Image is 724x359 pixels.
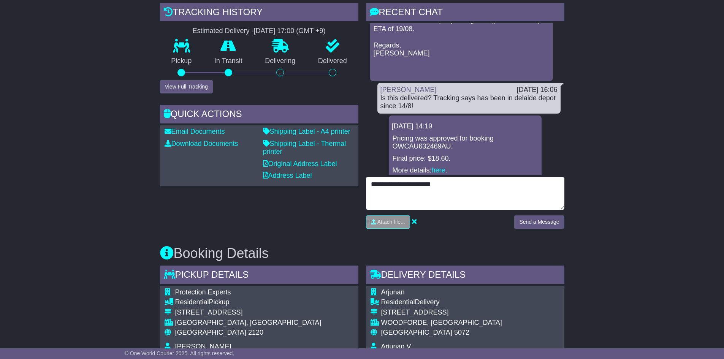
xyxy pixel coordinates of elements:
a: Shipping Label - A4 printer [263,128,350,135]
span: [GEOGRAPHIC_DATA] [175,329,246,336]
span: [GEOGRAPHIC_DATA] [381,329,452,336]
p: Delivered [307,57,358,65]
p: More details: . [393,166,538,175]
a: Download Documents [165,140,238,147]
a: Shipping Label - Thermal printer [263,140,346,156]
span: Arjunan V [381,343,411,350]
div: Is this delivered? Tracking says has been in delaide depot since 14/8! [380,94,558,111]
div: Delivery [381,298,502,307]
div: [GEOGRAPHIC_DATA], [GEOGRAPHIC_DATA] [175,319,347,327]
div: [DATE] 14:19 [392,122,539,131]
a: [PERSON_NAME] [380,86,437,93]
span: Protection Experts [175,288,231,296]
a: here [432,166,445,174]
span: Residential [175,298,209,306]
a: Original Address Label [263,160,337,168]
div: [STREET_ADDRESS] [175,308,347,317]
div: [DATE] 16:06 [517,86,558,94]
a: Address Label [263,172,312,179]
button: View Full Tracking [160,80,213,93]
p: Delivering [254,57,307,65]
a: Email Documents [165,128,225,135]
div: Tracking history [160,3,358,24]
p: In Transit [203,57,254,65]
p: Final price: $18.60. [393,155,538,163]
div: WOODFORDE, [GEOGRAPHIC_DATA] [381,319,502,327]
p: Hi [PERSON_NAME], It arrived at the SA depot [DATE][DATE], with a delivery ETA of 19/08. Regards,... [374,0,549,74]
p: Pricing was approved for booking OWCAU632469AU. [393,134,538,151]
span: [PERSON_NAME] [175,343,231,350]
p: Pickup [160,57,203,65]
div: Quick Actions [160,105,358,125]
button: Send a Message [514,215,564,229]
div: Pickup Details [160,266,358,286]
span: 5072 [454,329,469,336]
span: © One World Courier 2025. All rights reserved. [125,350,234,356]
div: [STREET_ADDRESS] [381,308,502,317]
span: Arjunan [381,288,405,296]
div: RECENT CHAT [366,3,564,24]
div: Pickup [175,298,347,307]
span: 2120 [248,329,263,336]
div: Delivery Details [366,266,564,286]
div: [DATE] 17:00 (GMT +9) [254,27,326,35]
span: Residential [381,298,415,306]
h3: Booking Details [160,246,564,261]
div: Estimated Delivery - [160,27,358,35]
